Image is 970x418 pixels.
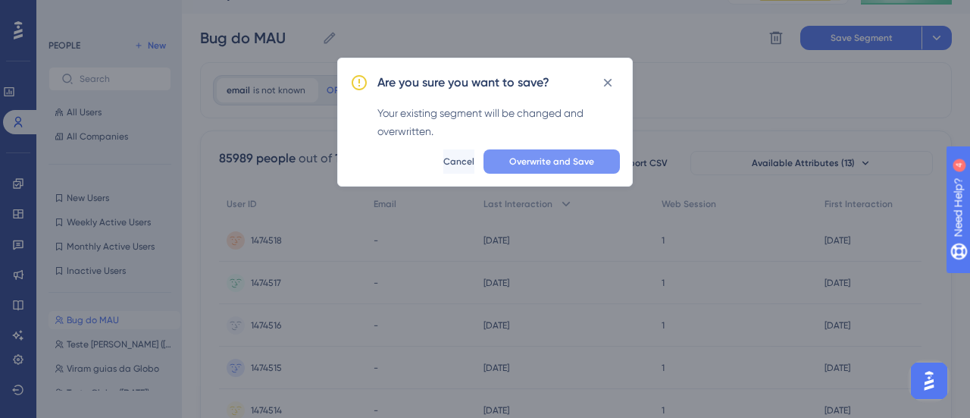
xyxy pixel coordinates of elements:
[906,358,952,404] iframe: UserGuiding AI Assistant Launcher
[105,8,110,20] div: 4
[509,156,594,168] span: Overwrite and Save
[443,156,474,168] span: Cancel
[377,74,549,92] h2: Are you sure you want to save?
[377,104,620,140] div: Your existing segment will be changed and overwritten.
[36,4,95,22] span: Need Help?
